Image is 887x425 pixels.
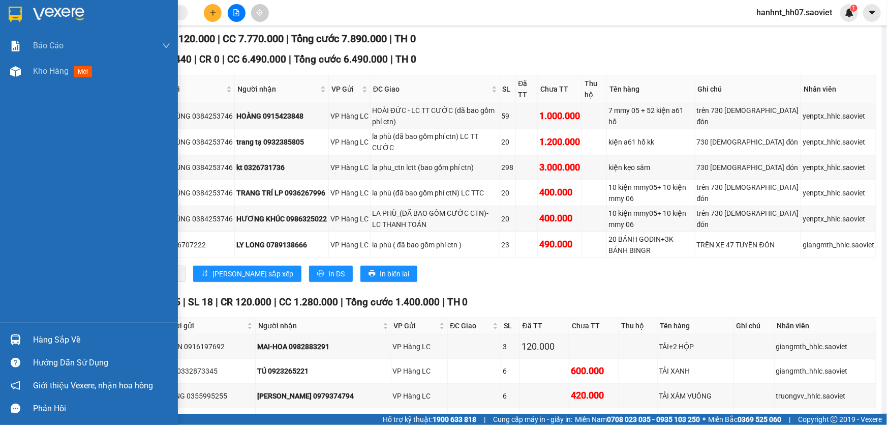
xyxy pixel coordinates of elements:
[619,318,658,334] th: Thu hộ
[218,33,220,45] span: |
[258,320,381,331] span: Người nhận
[33,39,64,52] span: Báo cáo
[294,53,388,65] span: Tổng cước 6.490.000
[502,162,514,173] div: 298
[522,339,567,354] div: 120.000
[500,75,516,103] th: SL
[329,103,371,129] td: VP Hàng LC
[539,211,580,225] div: 400.000
[608,234,693,256] div: 20 BÁNH GODIN+3K BÁNH BINGR
[194,53,197,65] span: |
[391,359,448,384] td: VP Hàng LC
[850,5,858,12] sup: 1
[330,136,369,148] div: VP Hàng LC
[329,129,371,155] td: VP Hàng LC
[9,7,22,22] img: logo-vxr
[538,75,582,103] th: Chưa TT
[831,416,838,423] span: copyright
[331,83,360,95] span: VP Gửi
[391,334,448,359] td: VP Hàng LC
[582,75,607,103] th: Thu hộ
[539,109,580,123] div: 1.000.000
[146,187,233,199] div: THANH TÙNG 0384253746
[136,8,246,25] b: [DOMAIN_NAME]
[659,341,732,352] div: TẢI+2 HỘP
[516,75,538,103] th: Đã TT
[442,296,445,308] span: |
[33,401,170,416] div: Phản hồi
[62,24,124,41] b: Sao Việt
[789,414,790,425] span: |
[389,33,392,45] span: |
[163,33,215,45] span: CR 120.000
[257,390,389,402] div: [PERSON_NAME] 0979374794
[372,239,498,250] div: la phù ( đã bao gồm phí ctn )
[162,42,170,50] span: down
[394,33,416,45] span: TH 0
[289,53,291,65] span: |
[279,296,338,308] span: CC 1.280.000
[330,213,369,224] div: VP Hàng LC
[569,318,619,334] th: Chưa TT
[845,8,854,17] img: icon-new-feature
[502,110,514,122] div: 59
[659,390,732,402] div: TẢI XÁM VUÔNG
[803,239,874,250] div: giangmth_hhlc.saoviet
[863,4,881,22] button: caret-down
[236,162,327,173] div: kt 0326731736
[33,66,69,76] span: Kho hàng
[539,135,580,149] div: 1.200.000
[501,318,520,334] th: SL
[236,239,327,250] div: LY LONG 0789138666
[608,136,693,148] div: kiện a61 hổ kk
[734,318,775,334] th: Ghi chú
[571,364,617,378] div: 600.000
[53,59,246,123] h2: VP Nhận: VP Hàng LC
[697,162,799,173] div: 730 [DEMOGRAPHIC_DATA] đón
[10,66,21,77] img: warehouse-icon
[146,162,233,173] div: THANH TÙNG 0384253746
[223,33,284,45] span: CC 7.770.000
[391,384,448,408] td: VP Hàng LC
[154,296,180,308] span: Đơn 5
[503,341,518,352] div: 3
[161,365,254,377] div: tuấn 0332873345
[520,318,569,334] th: Đã TT
[201,270,208,278] span: sort-ascending
[695,75,801,103] th: Ghi chú
[329,155,371,180] td: VP Hàng LC
[380,268,409,279] span: In biên lai
[697,136,799,148] div: 730 [DEMOGRAPHIC_DATA] đón
[341,296,343,308] span: |
[317,270,324,278] span: printer
[146,213,233,224] div: THANH TÙNG 0384253746
[328,268,345,279] span: In DS
[776,365,874,377] div: giangmth_hhlc.saoviet
[274,296,277,308] span: |
[6,59,82,76] h2: H5R8WPU5
[372,131,498,153] div: la phù (đã bao gồm phí ctn) LC TT CƯỚC
[608,162,693,173] div: kiện kẹo sâm
[257,365,389,377] div: TÚ 0923265221
[33,379,153,392] span: Giới thiệu Vexere, nhận hoa hồng
[236,110,327,122] div: HOÀNG 0915423848
[395,53,416,65] span: TH 0
[11,404,20,413] span: message
[868,8,877,17] span: caret-down
[286,33,289,45] span: |
[369,270,376,278] span: printer
[146,136,233,148] div: THANH TÙNG 0384253746
[216,296,218,308] span: |
[607,415,700,423] strong: 0708 023 035 - 0935 103 250
[222,53,225,65] span: |
[237,83,318,95] span: Người nhận
[209,9,217,16] span: plus
[697,208,799,230] div: trên 730 [DEMOGRAPHIC_DATA] đón
[329,232,371,258] td: VP Hàng LC
[852,5,855,12] span: 1
[309,266,353,282] button: printerIn DS
[393,390,446,402] div: VP Hàng LC
[188,296,213,308] span: SL 18
[702,417,706,421] span: ⚪️
[233,9,240,16] span: file-add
